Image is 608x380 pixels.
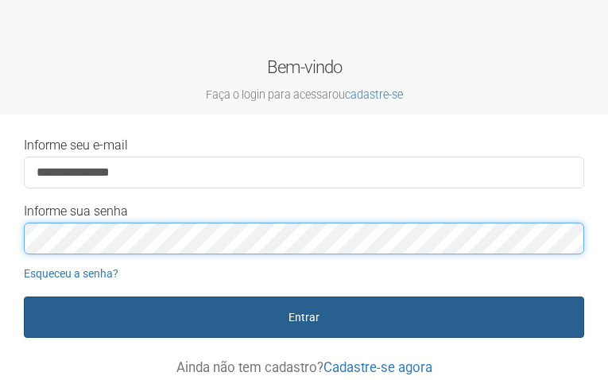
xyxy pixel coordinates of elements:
button: Entrar [24,297,584,338]
a: Esqueceu a senha? [24,267,118,280]
a: Cadastre-se agora [323,359,432,375]
p: Ainda não tem cadastro? [24,360,584,374]
span: ou [332,88,403,101]
h2: Bem-vindo [12,56,596,103]
small: Faça o login para acessar [12,87,596,103]
a: cadastre-se [345,88,403,101]
label: Informe sua senha [24,204,128,219]
label: Informe seu e-mail [24,138,128,153]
